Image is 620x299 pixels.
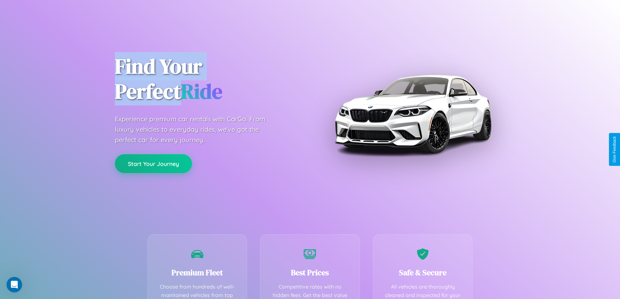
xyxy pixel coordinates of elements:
h3: Premium Fleet [158,267,237,278]
img: Premium BMW car rental vehicle [331,33,494,195]
p: Experience premium car rentals with CarGo. From luxury vehicles to everyday rides, we've got the ... [115,114,278,145]
h3: Safe & Secure [383,267,463,278]
span: Ride [181,77,222,105]
iframe: Intercom live chat [7,277,22,292]
h1: Find Your Perfect [115,54,300,104]
div: Give Feedback [612,136,617,163]
h3: Best Prices [270,267,350,278]
button: Start Your Journey [115,154,192,173]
